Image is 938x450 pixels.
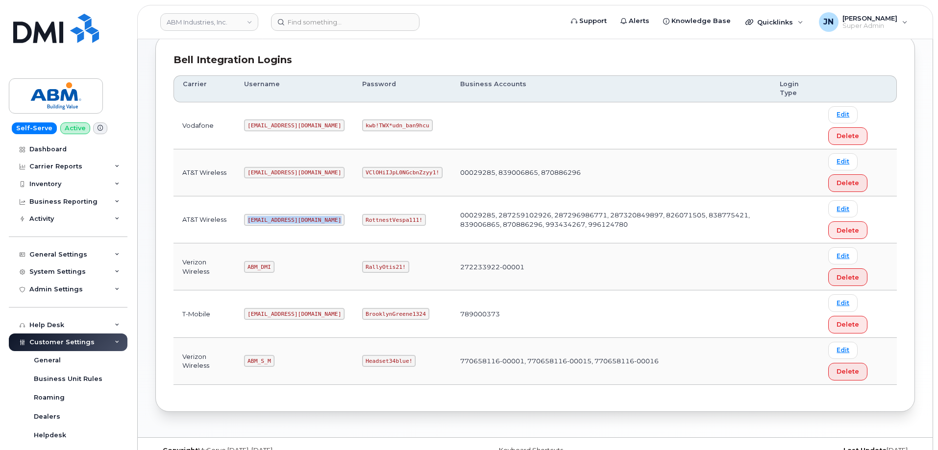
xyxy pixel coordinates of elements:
code: [EMAIL_ADDRESS][DOMAIN_NAME] [244,308,345,320]
code: RallyOtis21! [362,261,409,273]
span: Knowledge Base [671,16,731,26]
span: JN [823,16,834,28]
td: 770658116-00001, 770658116-00015, 770658116-00016 [451,338,771,385]
div: Quicklinks [739,12,810,32]
code: RottnestVespa111! [362,214,426,226]
a: Knowledge Base [656,11,738,31]
th: Carrier [173,75,235,102]
td: 272233922-00001 [451,243,771,290]
span: Delete [837,131,859,141]
a: ABM Industries, Inc. [160,13,258,31]
button: Delete [828,363,867,380]
td: 789000373 [451,290,771,337]
th: Business Accounts [451,75,771,102]
code: BrooklynGreene1324 [362,308,429,320]
span: Alerts [629,16,649,26]
td: Vodafone [173,102,235,149]
a: Support [564,11,614,31]
span: Delete [837,367,859,376]
a: Edit [828,106,858,123]
span: Super Admin [842,22,897,30]
div: Bell Integration Logins [173,53,897,67]
div: Joe Nguyen Jr. [812,12,914,32]
span: Quicklinks [757,18,793,26]
span: Delete [837,320,859,329]
code: [EMAIL_ADDRESS][DOMAIN_NAME] [244,167,345,179]
button: Delete [828,316,867,333]
a: Edit [828,342,858,359]
a: Edit [828,153,858,170]
button: Delete [828,268,867,286]
th: Password [353,75,451,102]
a: Edit [828,200,858,217]
input: Find something... [271,13,420,31]
span: [PERSON_NAME] [842,14,897,22]
code: kwb!TWX*udn_ban9hcu [362,119,432,131]
span: Support [579,16,607,26]
a: Edit [828,294,858,311]
td: 00029285, 839006865, 870886296 [451,149,771,196]
code: Headset34blue! [362,355,416,367]
a: Alerts [614,11,656,31]
button: Delete [828,174,867,192]
button: Delete [828,221,867,239]
span: Delete [837,273,859,282]
td: Verizon Wireless [173,243,235,290]
th: Login Type [771,75,819,102]
span: Delete [837,178,859,188]
th: Username [235,75,353,102]
span: Delete [837,226,859,235]
td: AT&T Wireless [173,196,235,243]
code: ABM_S_M [244,355,274,367]
a: Edit [828,247,858,264]
td: T-Mobile [173,290,235,337]
td: Verizon Wireless [173,338,235,385]
code: ABM_DMI [244,261,274,273]
code: [EMAIL_ADDRESS][DOMAIN_NAME] [244,214,345,226]
td: AT&T Wireless [173,149,235,196]
code: VClOHiIJpL0NGcbnZzyy1! [362,167,443,179]
td: 00029285, 287259102926, 287296986771, 287320849897, 826071505, 838775421, 839006865, 870886296, 9... [451,196,771,243]
button: Delete [828,127,867,145]
code: [EMAIL_ADDRESS][DOMAIN_NAME] [244,119,345,131]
